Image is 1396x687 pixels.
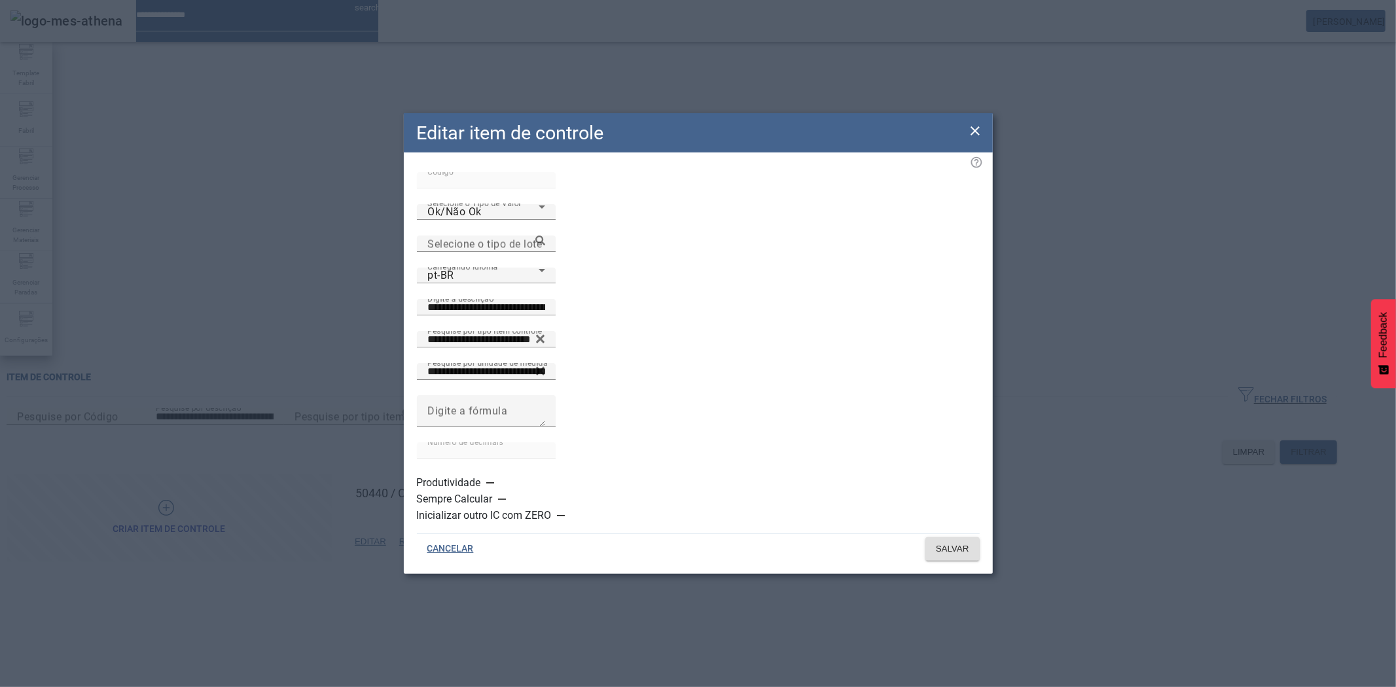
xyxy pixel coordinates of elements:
label: Sempre Calcular [417,491,495,507]
mat-label: Digite a descrição [427,294,493,304]
input: Number [427,332,545,347]
h2: Editar item de controle [417,119,604,147]
span: CANCELAR [427,542,474,555]
button: SALVAR [925,537,980,561]
span: pt-BR [427,269,454,281]
span: Ok/Não Ok [427,205,482,218]
input: Number [427,364,545,379]
span: Feedback [1378,312,1389,358]
mat-label: Selecione o tipo de lote [427,238,542,250]
mat-label: Número de decimais [427,438,503,447]
mat-label: Pesquise por tipo item controle [427,326,542,336]
mat-label: Pesquise por unidade de medida [427,359,548,368]
button: CANCELAR [417,537,484,561]
input: Number [427,236,545,252]
label: Inicializar outro IC com ZERO [417,508,554,523]
button: Feedback - Mostrar pesquisa [1371,299,1396,388]
span: SALVAR [936,542,969,555]
mat-label: Código [427,167,454,177]
label: Produtividade [417,475,484,491]
mat-label: Digite a fórmula [427,405,507,417]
